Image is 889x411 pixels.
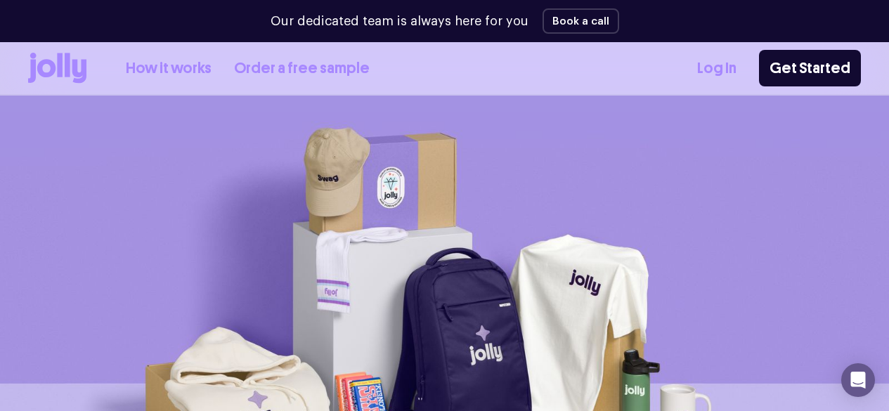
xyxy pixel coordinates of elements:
a: Log In [697,57,736,80]
a: How it works [126,57,212,80]
a: Order a free sample [234,57,370,80]
div: Open Intercom Messenger [841,363,875,397]
button: Book a call [543,8,619,34]
a: Get Started [759,50,861,86]
p: Our dedicated team is always here for you [271,12,528,31]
